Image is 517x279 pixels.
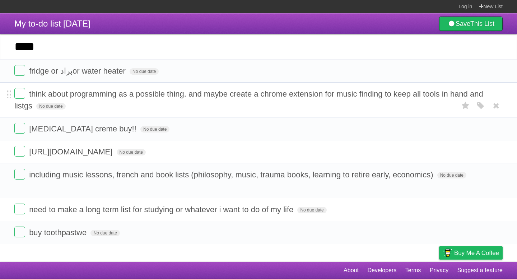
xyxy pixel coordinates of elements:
[14,89,483,110] span: think about programming as a possible thing. and maybe create a chrome extension for music findin...
[29,124,138,133] span: [MEDICAL_DATA] creme buy!!
[405,264,421,277] a: Terms
[36,103,65,110] span: No due date
[29,205,295,214] span: need to make a long term list for studying or whatever i want to do of my life
[344,264,359,277] a: About
[457,264,503,277] a: Suggest a feature
[29,170,435,179] span: including music lessons, french and book lists (philosophy, music, trauma books, learning to reti...
[439,246,503,260] a: Buy me a coffee
[14,227,25,237] label: Done
[430,264,448,277] a: Privacy
[437,172,466,178] span: No due date
[443,247,452,259] img: Buy me a coffee
[29,147,114,156] span: [URL][DOMAIN_NAME]
[439,17,503,31] a: SaveThis List
[14,65,25,76] label: Done
[297,207,326,213] span: No due date
[454,247,499,259] span: Buy me a coffee
[14,88,25,99] label: Done
[117,149,146,155] span: No due date
[90,230,120,236] span: No due date
[459,100,472,112] label: Star task
[14,146,25,157] label: Done
[29,66,127,75] span: fridge or برادor water heater
[14,19,90,28] span: My to-do list [DATE]
[29,228,88,237] span: buy toothpastwe
[140,126,169,132] span: No due date
[14,169,25,180] label: Done
[14,123,25,134] label: Done
[130,68,159,75] span: No due date
[14,204,25,214] label: Done
[470,20,494,27] b: This List
[367,264,396,277] a: Developers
